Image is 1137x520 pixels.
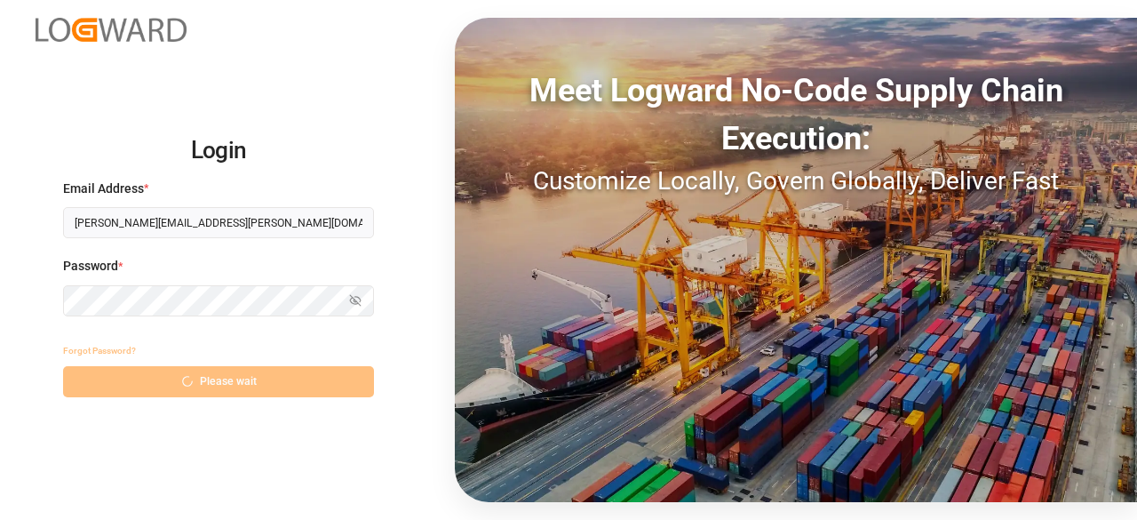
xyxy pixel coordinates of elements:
img: Logward_new_orange.png [36,18,187,42]
h2: Login [63,123,374,180]
div: Meet Logward No-Code Supply Chain Execution: [455,67,1137,163]
input: Enter your email [63,207,374,238]
span: Email Address [63,180,144,198]
span: Password [63,257,118,276]
div: Customize Locally, Govern Globally, Deliver Fast [455,163,1137,200]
